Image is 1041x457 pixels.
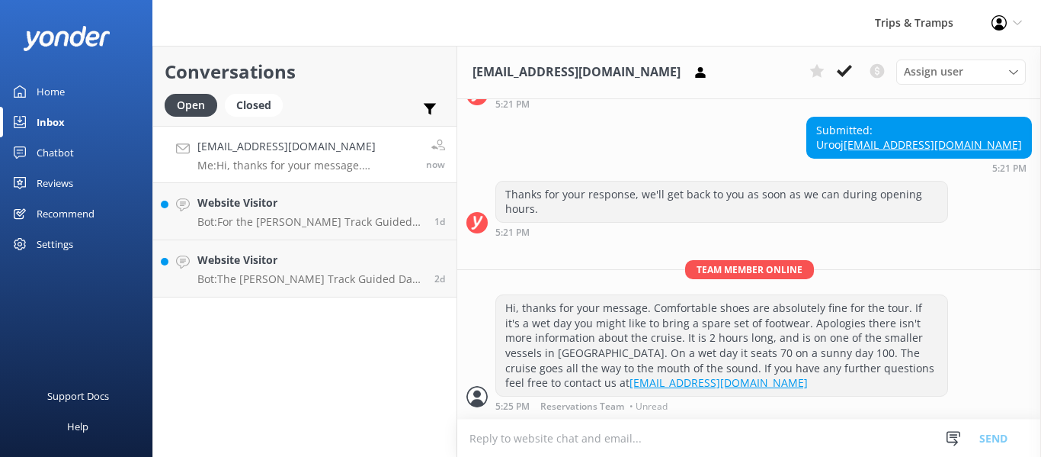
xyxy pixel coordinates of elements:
a: Closed [225,96,290,113]
span: • Unread [629,402,668,411]
strong: 5:21 PM [992,164,1027,173]
a: [EMAIL_ADDRESS][DOMAIN_NAME] [629,375,808,390]
h4: Website Visitor [197,195,423,211]
div: Submitted: Urooj [807,117,1031,158]
a: Website VisitorBot:For the [PERSON_NAME] Track Guided Day Heli Hike, Fiordland Helicopters offers... [153,183,456,240]
div: Recommend [37,198,94,229]
img: yonder-white-logo.png [23,26,111,51]
h4: Website Visitor [197,252,423,269]
div: Sep 25 2025 05:21pm (UTC +12:00) Pacific/Auckland [495,98,948,109]
div: Thanks for your response, we'll get back to you as soon as we can during opening hours. [496,182,947,222]
strong: 5:21 PM [495,228,530,237]
p: Bot: The [PERSON_NAME] Track Guided Day Heli Hike involves 4 to 6 hours of walking over 8 km, wit... [197,272,423,286]
div: Sep 25 2025 05:21pm (UTC +12:00) Pacific/Auckland [495,227,948,237]
a: Website VisitorBot:The [PERSON_NAME] Track Guided Day Heli Hike involves 4 to 6 hours of walking ... [153,240,456,298]
span: Sep 24 2025 04:58pm (UTC +12:00) Pacific/Auckland [434,215,445,228]
strong: 5:25 PM [495,402,530,411]
div: Sep 25 2025 05:21pm (UTC +12:00) Pacific/Auckland [806,163,1032,173]
div: Open [165,94,217,117]
p: Me: Hi, thanks for your message. Comfortable shoes are absolutely fine for the tour. If it's a we... [197,159,415,172]
div: Assign User [896,60,1026,84]
a: [EMAIL_ADDRESS][DOMAIN_NAME]Me:Hi, thanks for your message. Comfortable shoes are absolutely fine... [153,126,456,183]
a: [EMAIL_ADDRESS][DOMAIN_NAME] [844,137,1022,152]
div: Reviews [37,168,73,198]
div: Sep 25 2025 05:25pm (UTC +12:00) Pacific/Auckland [495,401,948,411]
div: Chatbot [37,137,74,168]
a: Open [165,96,225,113]
span: Sep 23 2025 04:00pm (UTC +12:00) Pacific/Auckland [434,272,445,285]
span: Reservations Team [540,402,624,411]
strong: 5:21 PM [495,100,530,109]
div: Closed [225,94,283,117]
div: Settings [37,229,73,259]
span: Assign user [904,63,963,80]
div: Help [67,411,88,442]
h3: [EMAIL_ADDRESS][DOMAIN_NAME] [472,63,681,82]
span: Sep 25 2025 05:25pm (UTC +12:00) Pacific/Auckland [426,158,445,171]
span: Team member online [685,260,814,279]
h4: [EMAIL_ADDRESS][DOMAIN_NAME] [197,138,415,155]
div: Inbox [37,107,65,137]
p: Bot: For the [PERSON_NAME] Track Guided Day Heli Hike, Fiordland Helicopters offers helicopters w... [197,215,423,229]
div: Support Docs [47,381,109,411]
div: Home [37,76,65,107]
div: Hi, thanks for your message. Comfortable shoes are absolutely fine for the tour. If it's a wet da... [496,295,947,396]
h2: Conversations [165,57,445,86]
